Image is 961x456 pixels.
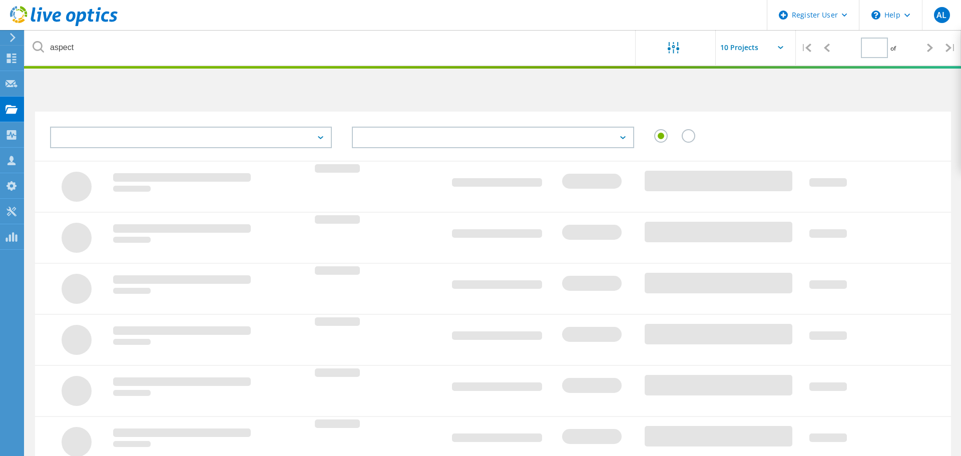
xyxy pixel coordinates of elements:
a: Live Optics Dashboard [10,21,118,28]
input: undefined [25,30,636,65]
span: AL [936,11,946,19]
svg: \n [871,11,880,20]
span: of [890,44,896,53]
div: | [940,30,961,66]
div: | [796,30,816,66]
